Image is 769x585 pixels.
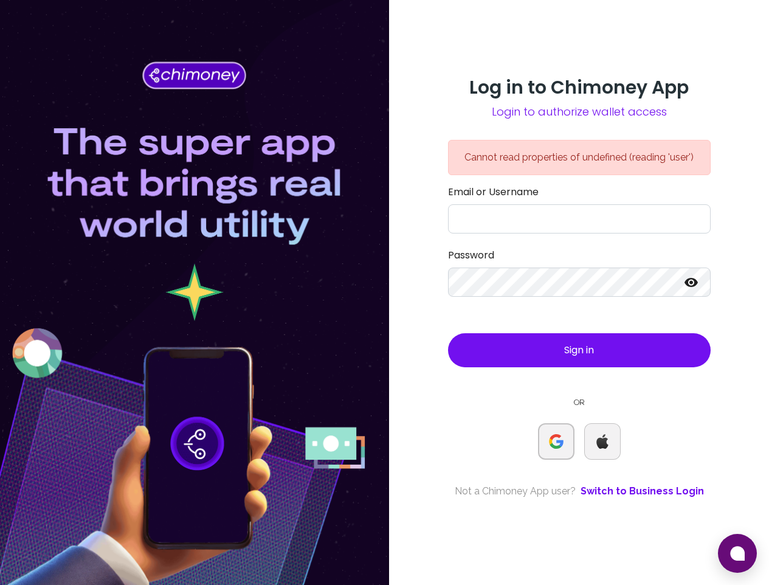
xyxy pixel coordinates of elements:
[448,396,711,408] small: OR
[584,423,621,460] button: Apple
[448,77,711,99] h3: Log in to Chimoney App
[718,534,757,573] button: Open chat window
[564,343,594,357] span: Sign in
[448,103,711,120] span: Login to authorize wallet access
[448,185,711,199] label: Email or Username
[538,423,574,460] button: Google
[448,248,711,263] label: Password
[595,434,610,449] img: Apple
[448,140,711,175] div: Cannot read properties of undefined (reading 'user')
[448,333,711,367] button: Sign in
[455,484,576,499] span: Not a Chimoney App user?
[581,484,704,499] a: Switch to Business Login
[549,434,564,449] img: Google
